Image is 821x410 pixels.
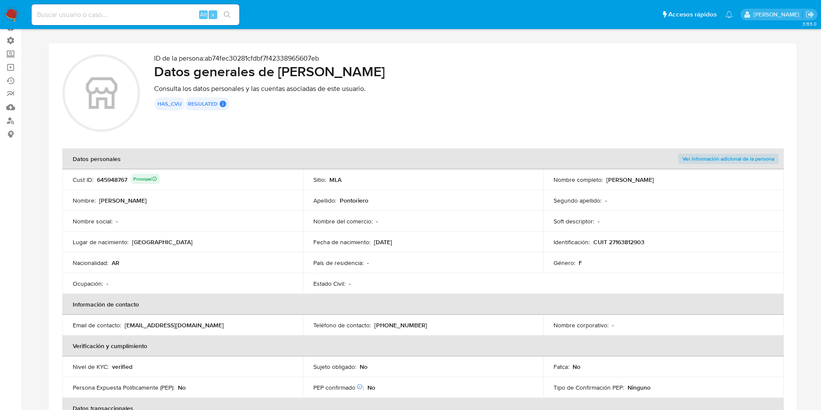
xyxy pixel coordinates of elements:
span: s [212,10,214,19]
a: Notificaciones [725,11,733,18]
p: ignacio.bagnardi@mercadolibre.com [753,10,802,19]
button: search-icon [218,9,236,21]
span: 3.155.0 [802,20,817,27]
a: Salir [805,10,815,19]
span: Alt [200,10,207,19]
input: Buscar usuario o caso... [32,9,239,20]
span: Accesos rápidos [668,10,717,19]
